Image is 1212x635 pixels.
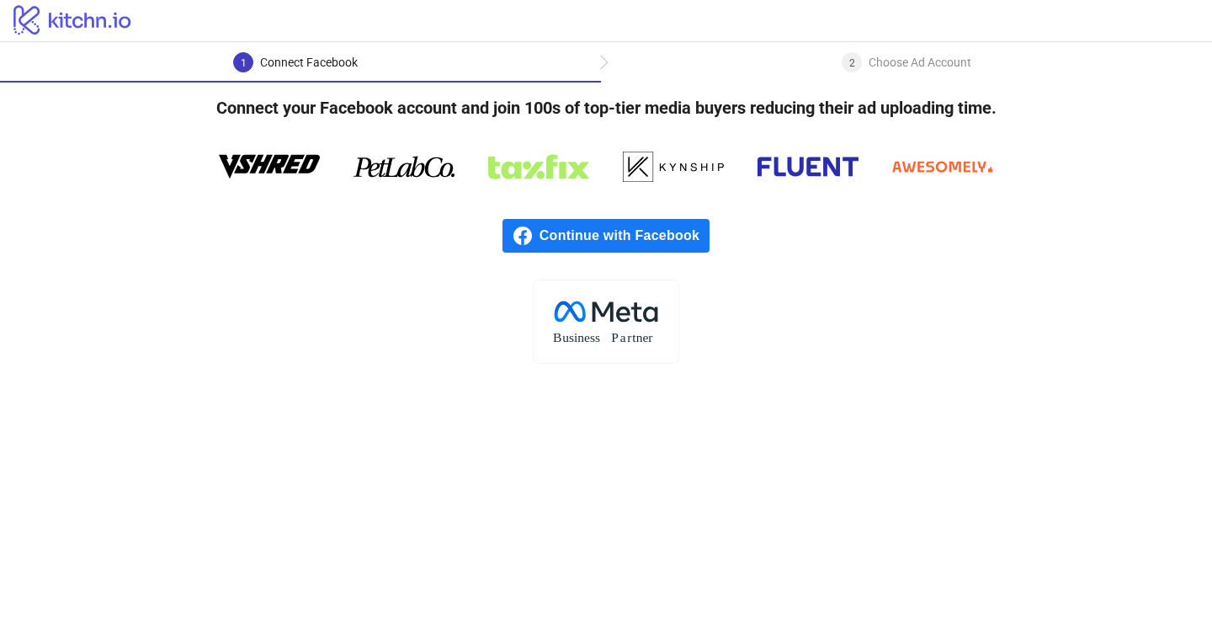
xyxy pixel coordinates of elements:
[260,52,358,72] div: Connect Facebook
[869,52,971,72] div: Choose Ad Account
[502,219,710,253] a: Continue with Facebook
[241,57,247,69] span: 1
[620,330,626,344] tspan: a
[562,330,600,344] tspan: usiness
[849,57,855,69] span: 2
[632,330,653,344] tspan: tner
[540,219,710,253] span: Continue with Facebook
[189,83,1023,133] h4: Connect your Facebook account and join 100s of top-tier media buyers reducing their ad uploading ...
[553,330,561,344] tspan: B
[627,330,632,344] tspan: r
[611,330,619,344] tspan: P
